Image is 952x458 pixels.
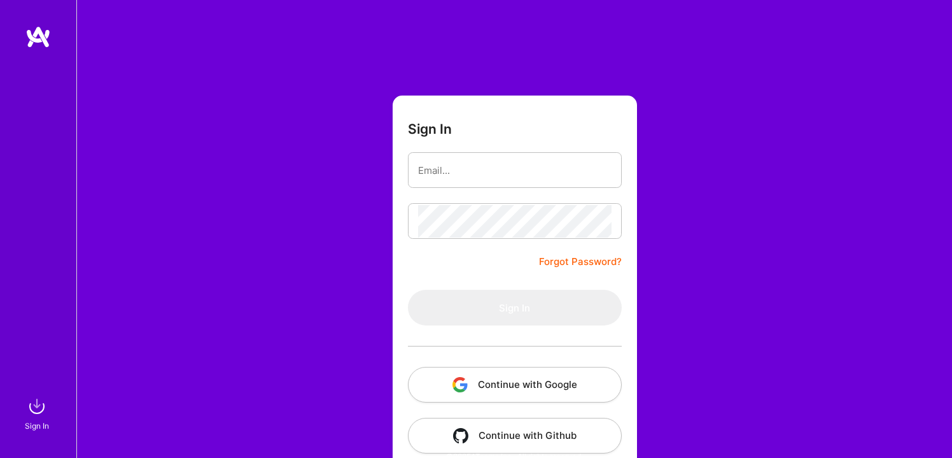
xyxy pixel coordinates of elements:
img: logo [25,25,51,48]
a: sign inSign In [27,394,50,433]
img: icon [452,377,468,392]
img: sign in [24,394,50,419]
button: Continue with Github [408,418,622,454]
h3: Sign In [408,121,452,137]
img: icon [453,428,468,443]
div: Sign In [25,419,49,433]
input: Email... [418,154,612,187]
button: Sign In [408,290,622,326]
button: Continue with Google [408,367,622,403]
a: Forgot Password? [539,254,622,269]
